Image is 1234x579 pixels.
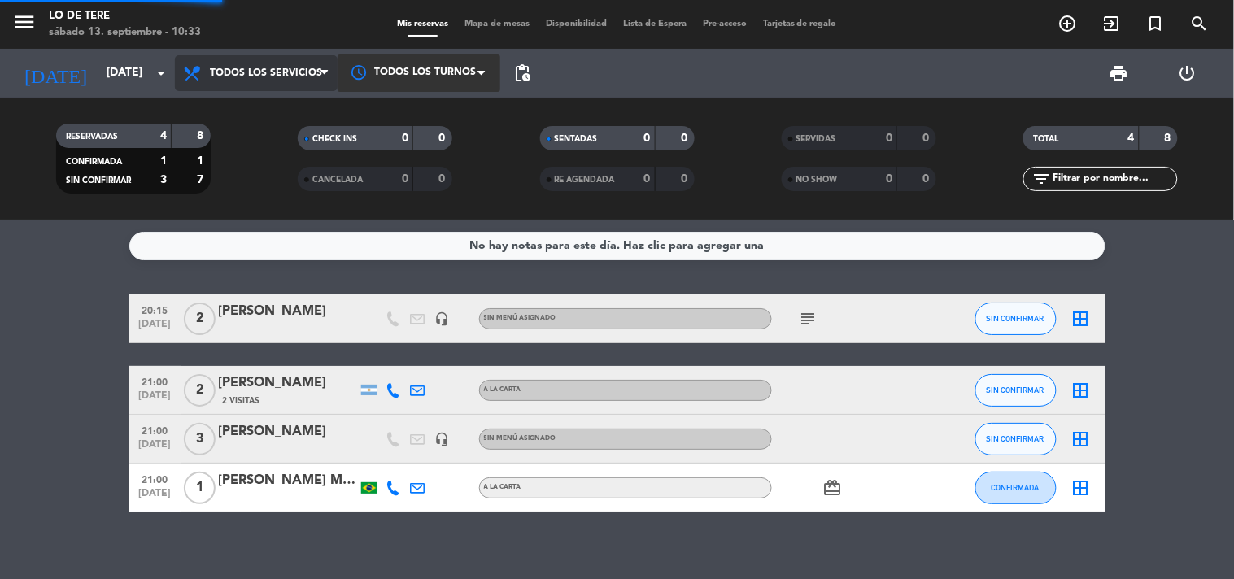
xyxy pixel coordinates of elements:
[796,176,838,184] span: NO SHOW
[681,133,691,144] strong: 0
[886,133,892,144] strong: 0
[223,394,260,407] span: 2 Visitas
[644,133,651,144] strong: 0
[312,176,363,184] span: CANCELADA
[1102,14,1122,33] i: exit_to_app
[992,483,1040,492] span: CONFIRMADA
[439,173,449,185] strong: 0
[886,173,892,185] strong: 0
[987,385,1044,394] span: SIN CONFIRMAR
[135,488,176,507] span: [DATE]
[135,390,176,409] span: [DATE]
[219,470,357,491] div: [PERSON_NAME] MARINS
[312,135,357,143] span: CHECK INS
[402,173,408,185] strong: 0
[184,423,216,455] span: 3
[484,484,521,490] span: A la carta
[1031,169,1051,189] i: filter_list
[1033,135,1058,143] span: TOTAL
[796,135,836,143] span: SERVIDAS
[1153,49,1222,98] div: LOG OUT
[538,20,615,28] span: Disponibilidad
[555,135,598,143] span: SENTADAS
[197,174,207,185] strong: 7
[484,315,556,321] span: Sin menú asignado
[160,174,167,185] strong: 3
[922,173,932,185] strong: 0
[219,301,357,322] div: [PERSON_NAME]
[615,20,695,28] span: Lista de Espera
[160,130,167,141] strong: 4
[1058,14,1078,33] i: add_circle_outline
[1128,133,1135,144] strong: 4
[695,20,755,28] span: Pre-acceso
[1146,14,1166,33] i: turned_in_not
[66,133,118,141] span: RESERVADAS
[135,300,176,319] span: 20:15
[1051,170,1177,188] input: Filtrar por nombre...
[184,303,216,335] span: 2
[1071,381,1091,400] i: border_all
[435,311,450,326] i: headset_mic
[1071,309,1091,329] i: border_all
[435,432,450,446] i: headset_mic
[135,439,176,458] span: [DATE]
[439,133,449,144] strong: 0
[922,133,932,144] strong: 0
[219,421,357,442] div: [PERSON_NAME]
[512,63,532,83] span: pending_actions
[823,478,843,498] i: card_giftcard
[1190,14,1210,33] i: search
[197,130,207,141] strong: 8
[799,309,818,329] i: subject
[135,469,176,488] span: 21:00
[389,20,456,28] span: Mis reservas
[1110,63,1129,83] span: print
[49,8,201,24] div: Lo de Tere
[555,176,615,184] span: RE AGENDADA
[644,173,651,185] strong: 0
[975,303,1057,335] button: SIN CONFIRMAR
[470,237,765,255] div: No hay notas para este día. Haz clic para agregar una
[987,314,1044,323] span: SIN CONFIRMAR
[184,472,216,504] span: 1
[184,374,216,407] span: 2
[12,55,98,91] i: [DATE]
[160,155,167,167] strong: 1
[1178,63,1197,83] i: power_settings_new
[1071,478,1091,498] i: border_all
[210,67,322,79] span: Todos los servicios
[456,20,538,28] span: Mapa de mesas
[1071,429,1091,449] i: border_all
[484,435,556,442] span: Sin menú asignado
[681,173,691,185] strong: 0
[197,155,207,167] strong: 1
[12,10,37,40] button: menu
[66,176,131,185] span: SIN CONFIRMAR
[1165,133,1175,144] strong: 8
[49,24,201,41] div: sábado 13. septiembre - 10:33
[135,372,176,390] span: 21:00
[135,319,176,337] span: [DATE]
[66,158,122,166] span: CONFIRMADA
[755,20,845,28] span: Tarjetas de regalo
[975,472,1057,504] button: CONFIRMADA
[987,434,1044,443] span: SIN CONFIRMAR
[402,133,408,144] strong: 0
[12,10,37,34] i: menu
[484,386,521,393] span: A la carta
[975,423,1057,455] button: SIN CONFIRMAR
[219,372,357,394] div: [PERSON_NAME]
[151,63,171,83] i: arrow_drop_down
[975,374,1057,407] button: SIN CONFIRMAR
[135,420,176,439] span: 21:00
